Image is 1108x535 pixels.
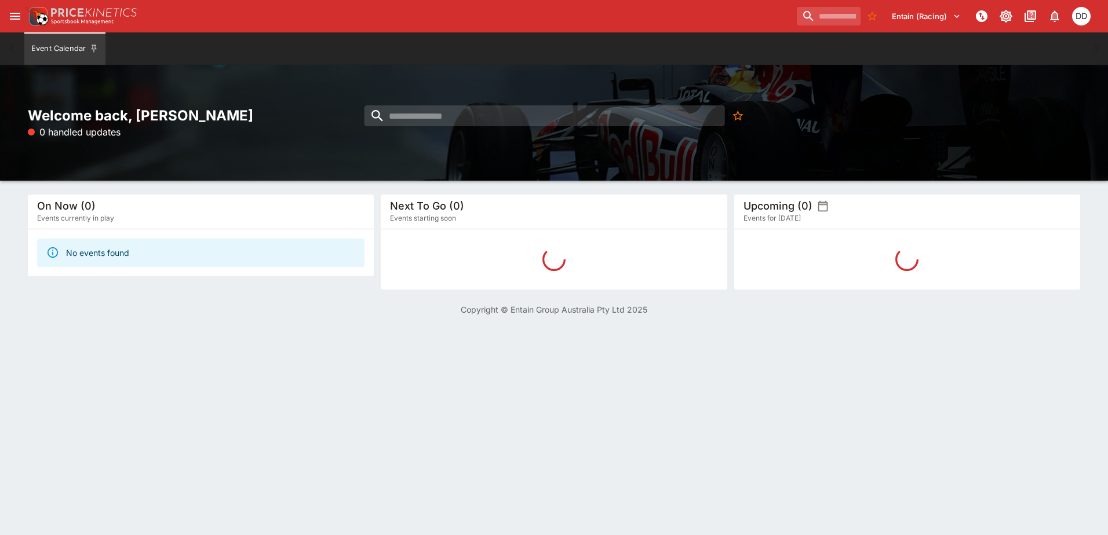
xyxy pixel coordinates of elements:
[28,125,121,139] p: 0 handled updates
[66,242,129,263] div: No events found
[797,7,861,25] input: search
[728,105,749,126] button: No Bookmarks
[743,212,801,224] span: Events for [DATE]
[1072,7,1091,25] div: Daryl Dao
[971,6,992,27] button: NOT Connected to PK
[37,199,96,212] h5: On Now (0)
[1020,6,1041,27] button: Documentation
[51,19,114,24] img: Sportsbook Management
[24,32,105,65] button: Event Calendar
[25,5,49,28] img: PriceKinetics Logo
[51,8,137,17] img: PriceKinetics
[5,6,25,27] button: open drawer
[1044,6,1065,27] button: Notifications
[863,7,881,25] button: No Bookmarks
[390,199,464,212] h5: Next To Go (0)
[37,212,114,224] span: Events currently in play
[28,107,374,124] h2: Welcome back, [PERSON_NAME]
[1069,3,1094,29] button: Daryl Dao
[885,7,968,25] button: Select Tenant
[390,212,456,224] span: Events starting soon
[365,105,725,126] input: search
[996,6,1016,27] button: Toggle light/dark mode
[743,199,812,212] h5: Upcoming (0)
[817,200,829,212] button: settings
